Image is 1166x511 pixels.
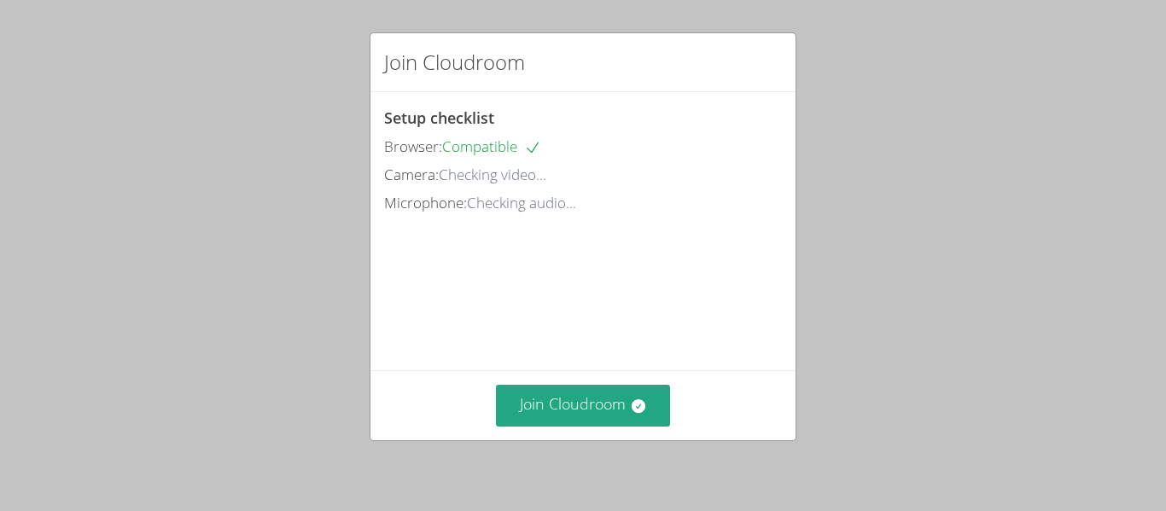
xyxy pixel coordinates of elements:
[442,136,541,156] span: Compatible
[496,385,671,427] button: Join Cloudroom
[384,165,439,184] span: Camera:
[467,193,576,212] span: Checking audio...
[384,107,494,128] span: Setup checklist
[439,165,546,184] span: Checking video...
[384,47,525,78] h2: Join Cloudroom
[384,136,442,156] span: Browser:
[384,193,467,212] span: Microphone:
